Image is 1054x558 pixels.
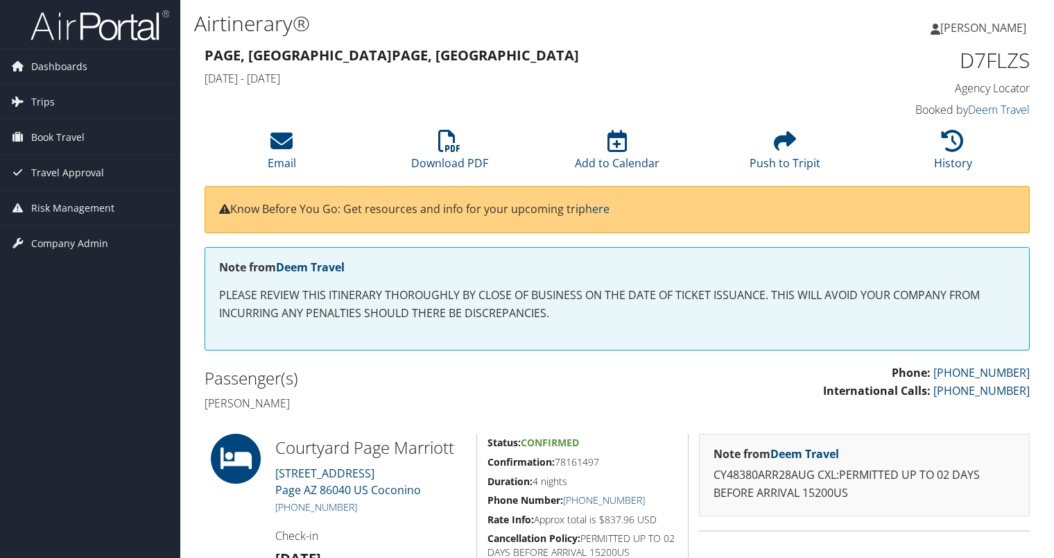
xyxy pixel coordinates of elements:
[585,201,610,217] a: here
[487,475,677,489] h5: 4 nights
[275,466,421,498] a: [STREET_ADDRESS]Page AZ 86040 US Coconino
[31,191,114,226] span: Risk Management
[487,513,534,526] strong: Rate Info:
[487,455,677,469] h5: 78161497
[31,226,108,261] span: Company Admin
[839,46,1030,75] h1: D7FLZS
[275,436,466,459] h2: Courtyard Page Marriott
[194,9,758,38] h1: Airtinerary®
[714,446,839,462] strong: Note from
[219,260,345,275] strong: Note from
[968,102,1030,117] a: Deem Travel
[275,528,466,543] h4: Check-in
[205,396,607,411] h4: [PERSON_NAME]
[750,137,820,171] a: Push to Tripit
[892,365,931,380] strong: Phone:
[823,383,931,398] strong: International Calls:
[31,85,55,119] span: Trips
[487,513,677,527] h5: Approx total is $837.96 USD
[839,81,1030,96] h4: Agency Locator
[31,155,104,190] span: Travel Approval
[933,383,1030,398] a: [PHONE_NUMBER]
[934,137,972,171] a: History
[31,9,169,42] img: airportal-logo.png
[487,455,555,468] strong: Confirmation:
[219,287,1015,322] p: PLEASE REVIEW THIS ITINERARY THOROUGHLY BY CLOSE OF BUSINESS ON THE DATE OF TICKET ISSUANCE. THIS...
[933,365,1030,380] a: [PHONE_NUMBER]
[563,493,645,507] a: [PHONE_NUMBER]
[219,201,1015,219] p: Know Before You Go: Get resources and info for your upcoming trip
[487,493,563,507] strong: Phone Number:
[931,7,1040,49] a: [PERSON_NAME]
[714,466,1015,502] p: CY48380ARR28AUG CXL:PERMITTED UP TO 02 DAYS BEFORE ARRIVAL 15200US
[205,366,607,390] h2: Passenger(s)
[268,137,296,171] a: Email
[31,49,87,84] span: Dashboards
[487,436,521,449] strong: Status:
[487,532,580,545] strong: Cancellation Policy:
[575,137,659,171] a: Add to Calendar
[839,102,1030,117] h4: Booked by
[275,500,357,514] a: [PHONE_NUMBER]
[940,20,1026,35] span: [PERSON_NAME]
[411,137,488,171] a: Download PDF
[276,260,345,275] a: Deem Travel
[205,71,818,86] h4: [DATE] - [DATE]
[521,436,579,449] span: Confirmed
[31,120,85,155] span: Book Travel
[770,446,839,462] a: Deem Travel
[205,46,579,65] strong: Page, [GEOGRAPHIC_DATA] Page, [GEOGRAPHIC_DATA]
[487,475,533,488] strong: Duration:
